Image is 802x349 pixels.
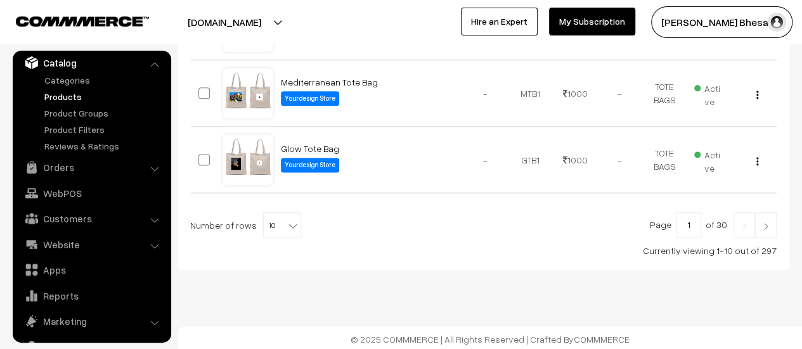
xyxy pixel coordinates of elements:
a: Apps [16,258,167,281]
a: Mediterranean Tote Bag [281,77,378,87]
td: TOTE BAGS [642,127,687,193]
a: Website [16,233,167,256]
a: Catalog [16,51,167,74]
span: Number of rows [190,219,257,232]
span: Active [694,79,724,108]
label: Yourdesign Store [281,158,339,172]
a: Reviews & Ratings [41,139,167,153]
a: Customers [16,207,167,230]
button: [PERSON_NAME] Bhesani… [651,6,792,38]
td: - [597,127,642,193]
td: 1000 [553,127,598,193]
a: Products [41,90,167,103]
td: MTB1 [508,60,553,127]
img: Menu [756,91,758,99]
span: of 30 [706,219,727,230]
td: GTB1 [508,127,553,193]
a: WebPOS [16,182,167,205]
img: user [767,13,786,32]
a: Categories [41,73,167,87]
a: Orders [16,156,167,179]
span: 10 [264,213,301,238]
a: Reports [16,284,167,307]
a: Marketing [16,310,167,333]
span: 10 [263,212,301,238]
a: My Subscription [549,8,635,35]
button: [DOMAIN_NAME] [143,6,306,38]
a: Hire an Expert [461,8,538,35]
div: Currently viewing 1-10 out of 297 [190,244,777,257]
a: COMMMERCE [574,334,630,345]
a: COMMMERCE [16,13,127,28]
span: Page [650,219,671,230]
a: Glow Tote Bag [281,143,339,154]
img: Menu [756,157,758,165]
a: Product Filters [41,123,167,136]
a: Product Groups [41,106,167,120]
span: Active [694,145,724,175]
img: COMMMERCE [16,16,149,26]
td: - [597,60,642,127]
label: Yourdesign Store [281,91,339,106]
td: - [463,127,508,193]
img: Right [760,222,772,230]
img: Left [739,222,750,230]
td: - [463,60,508,127]
td: 1000 [553,60,598,127]
td: TOTE BAGS [642,60,687,127]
